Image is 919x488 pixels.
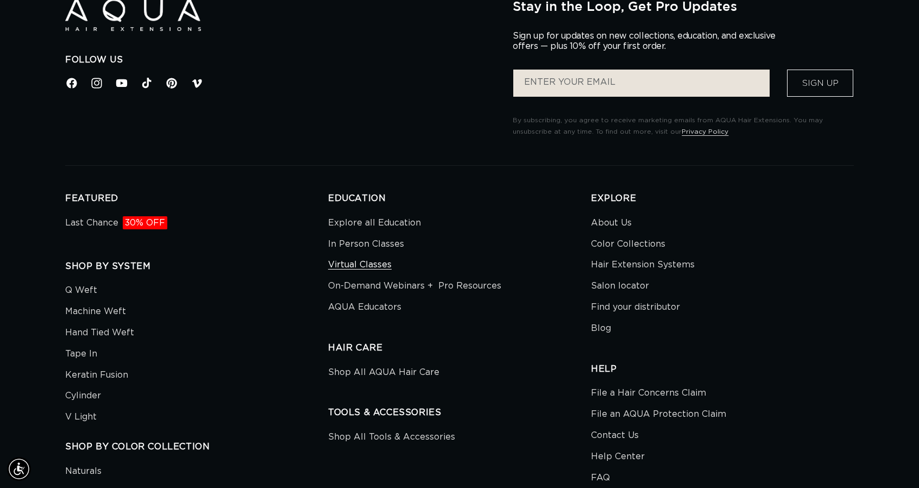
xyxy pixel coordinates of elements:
a: File an AQUA Protection Claim [591,404,726,425]
a: Shop All Tools & Accessories [328,429,455,448]
a: Find your distributor [591,297,680,318]
a: In Person Classes [328,234,404,255]
a: Shop All AQUA Hair Care [328,365,439,383]
input: ENTER YOUR EMAIL [513,70,770,97]
span: 30% OFF [123,216,167,229]
a: Salon locator [591,276,649,297]
a: AQUA Educators [328,297,401,318]
iframe: Chat Widget [865,436,919,488]
h2: HAIR CARE [328,342,591,354]
a: Privacy Policy [682,128,728,135]
a: Last Chance30% OFF [65,215,167,234]
h2: EXPLORE [591,193,854,204]
h2: TOOLS & ACCESSORIES [328,407,591,418]
h2: SHOP BY COLOR COLLECTION [65,441,328,453]
a: About Us [591,215,632,234]
a: Keratin Fusion [65,365,128,386]
a: Color Collections [591,234,665,255]
a: Machine Weft [65,301,126,322]
p: By subscribing, you agree to receive marketing emails from AQUA Hair Extensions. You may unsubscr... [513,115,854,138]
a: Q Weft [65,283,97,301]
a: Virtual Classes [328,254,392,276]
a: Explore all Education [328,215,421,234]
a: Cylinder [65,385,101,406]
h2: FEATURED [65,193,328,204]
a: Contact Us [591,425,639,446]
a: On-Demand Webinars + Pro Resources [328,276,501,297]
a: V Light [65,406,97,428]
h2: SHOP BY SYSTEM [65,261,328,272]
p: Sign up for updates on new collections, education, and exclusive offers — plus 10% off your first... [513,31,784,52]
a: Tape In [65,343,97,365]
a: Hand Tied Weft [65,322,134,343]
button: Sign Up [787,70,853,97]
a: Blog [591,318,611,339]
h2: Follow Us [65,54,496,66]
a: File a Hair Concerns Claim [591,385,706,404]
a: Hair Extension Systems [591,254,695,276]
h2: EDUCATION [328,193,591,204]
a: Naturals [65,464,102,482]
h2: HELP [591,364,854,375]
div: Accessibility Menu [7,457,31,481]
a: Help Center [591,446,645,467]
